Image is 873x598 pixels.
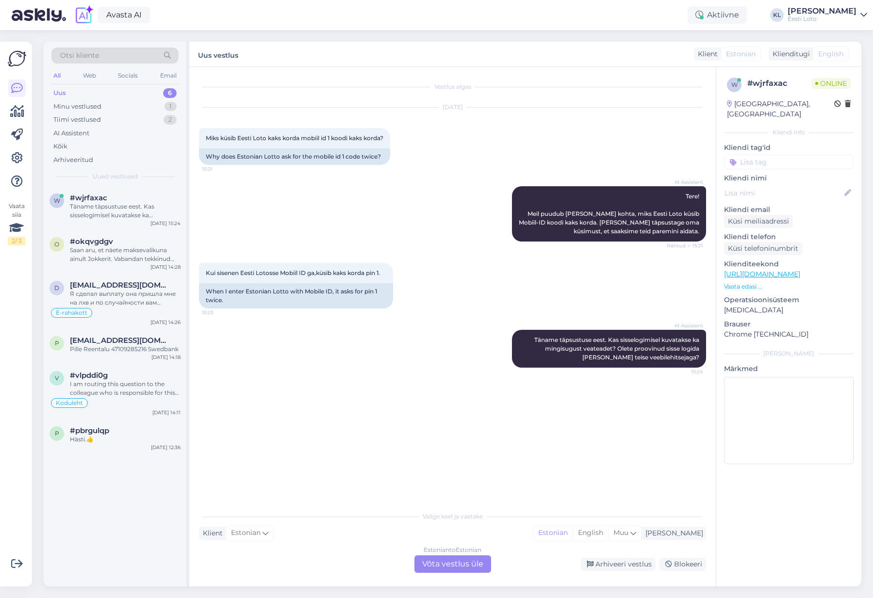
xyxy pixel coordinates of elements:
div: Я сделал выплату она пришла мне на лхв и по случайности вам обратно отправил [70,290,181,307]
span: 15:23 [202,309,238,316]
div: Uus [53,88,66,98]
a: [URL][DOMAIN_NAME] [724,270,800,278]
span: Estonian [726,49,756,59]
div: Minu vestlused [53,102,101,112]
input: Lisa tag [724,155,854,169]
span: Nähtud ✓ 15:21 [667,242,703,249]
div: 2 [164,115,177,125]
div: Klient [199,528,223,538]
div: 2 / 3 [8,237,25,245]
span: Täname täpsustuse eest. Kas sisselogimisel kuvatakse ka mingisugust veateadet? Olete proovinud si... [534,336,701,361]
div: [GEOGRAPHIC_DATA], [GEOGRAPHIC_DATA] [727,99,834,119]
p: Märkmed [724,364,854,374]
p: Kliendi nimi [724,173,854,183]
span: #pbrgulqp [70,426,109,435]
div: Socials [116,69,140,82]
p: Kliendi email [724,205,854,215]
span: Tere! Meil puudub [PERSON_NAME] kohta, miks Eesti Loto küsib Mobiil-ID koodi kaks korda. [PERSON_... [519,193,701,235]
div: 6 [163,88,177,98]
div: Pille Reentalu 47109285216 Swedbank [70,345,181,354]
div: 1 [165,102,177,112]
div: [DATE] 14:26 [150,319,181,326]
span: Uued vestlused [93,172,138,181]
span: #okqvgdgv [70,237,113,246]
div: Vaata siia [8,202,25,245]
div: Võta vestlus üle [414,555,491,573]
div: Saan aru, et näete maksevalikuna ainult Jokkerit. Vabandan tekkinud ebamugavuste pärast. Edastan ... [70,246,181,263]
div: Klient [694,49,718,59]
span: Kui sisenen Eesti Lotosse Mobiil ID ga,küsib kaks korda pin 1. [206,269,380,276]
div: [DATE] 14:18 [151,354,181,361]
div: English [573,526,608,540]
div: Täname täpsustuse eest. Kas sisselogimisel kuvatakse ka mingisugust veateadet? Olete proovinud si... [70,202,181,220]
div: Kõik [53,142,67,151]
div: Tiimi vestlused [53,115,101,125]
span: Estonian [231,528,261,538]
p: Kliendi telefon [724,232,854,242]
div: Kliendi info [724,128,854,137]
span: English [818,49,843,59]
div: [PERSON_NAME] [788,7,857,15]
span: 15:21 [202,165,238,173]
p: [MEDICAL_DATA] [724,305,854,315]
div: [DATE] 15:24 [150,220,181,227]
span: d [54,284,59,291]
p: Vaata edasi ... [724,282,854,291]
span: AI Assistent [667,322,703,329]
div: Arhiveeritud [53,155,93,165]
div: Eesti Loto [788,15,857,23]
img: explore-ai [74,5,94,25]
span: Miks küsib Eesti Loto kaks korda mobiil id 1 koodi kaks korda? [206,134,383,142]
div: [PERSON_NAME] [724,349,854,358]
span: dmitrinem@gmail.com [70,281,171,290]
div: Vestlus algas [199,82,706,91]
div: KL [770,8,784,22]
span: AI Assistent [667,178,703,186]
span: Online [811,78,851,89]
div: Email [158,69,179,82]
span: #vlpddi0g [70,371,108,380]
div: I am routing this question to the colleague who is responsible for this topic. The reply might ta... [70,380,181,397]
span: p [55,339,59,347]
a: [PERSON_NAME]Eesti Loto [788,7,867,23]
input: Lisa nimi [725,188,842,198]
div: Arhiveeri vestlus [581,558,656,571]
span: pillereentalu@gmail.com [70,336,171,345]
label: Uus vestlus [198,48,238,61]
p: Brauser [724,319,854,329]
span: #wjrfaxac [70,194,107,202]
div: [DATE] 14:28 [150,263,181,271]
div: Web [81,69,98,82]
div: [DATE] [199,103,706,112]
span: Muu [613,528,628,537]
span: Koduleht [56,400,83,406]
span: E-rahakott [56,310,87,316]
div: Valige keel ja vastake [199,512,706,521]
div: All [51,69,63,82]
div: Klienditugi [769,49,810,59]
span: Otsi kliente [60,50,99,61]
a: Avasta AI [98,7,150,23]
span: w [54,197,60,204]
div: Hästi.👍 [70,435,181,444]
div: # wjrfaxac [747,78,811,89]
div: [DATE] 12:36 [151,444,181,451]
div: Estonian to Estonian [424,546,481,554]
div: [DATE] 14:11 [152,409,181,416]
span: o [54,241,59,248]
div: [PERSON_NAME] [642,528,703,538]
div: AI Assistent [53,129,89,138]
div: When I enter Estonian Lotto with Mobile ID, it asks for pin 1 twice. [199,283,393,308]
span: v [55,374,59,382]
div: Küsi telefoninumbrit [724,242,802,255]
span: w [731,81,738,88]
div: Küsi meiliaadressi [724,215,793,228]
span: 15:24 [667,368,703,375]
img: Askly Logo [8,49,26,68]
div: Aktiivne [688,6,747,24]
p: Klienditeekond [724,259,854,269]
span: p [55,430,59,437]
p: Operatsioonisüsteem [724,295,854,305]
div: Estonian [533,526,573,540]
div: Why does Estonian Lotto ask for the mobile id 1 code twice? [199,148,390,165]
